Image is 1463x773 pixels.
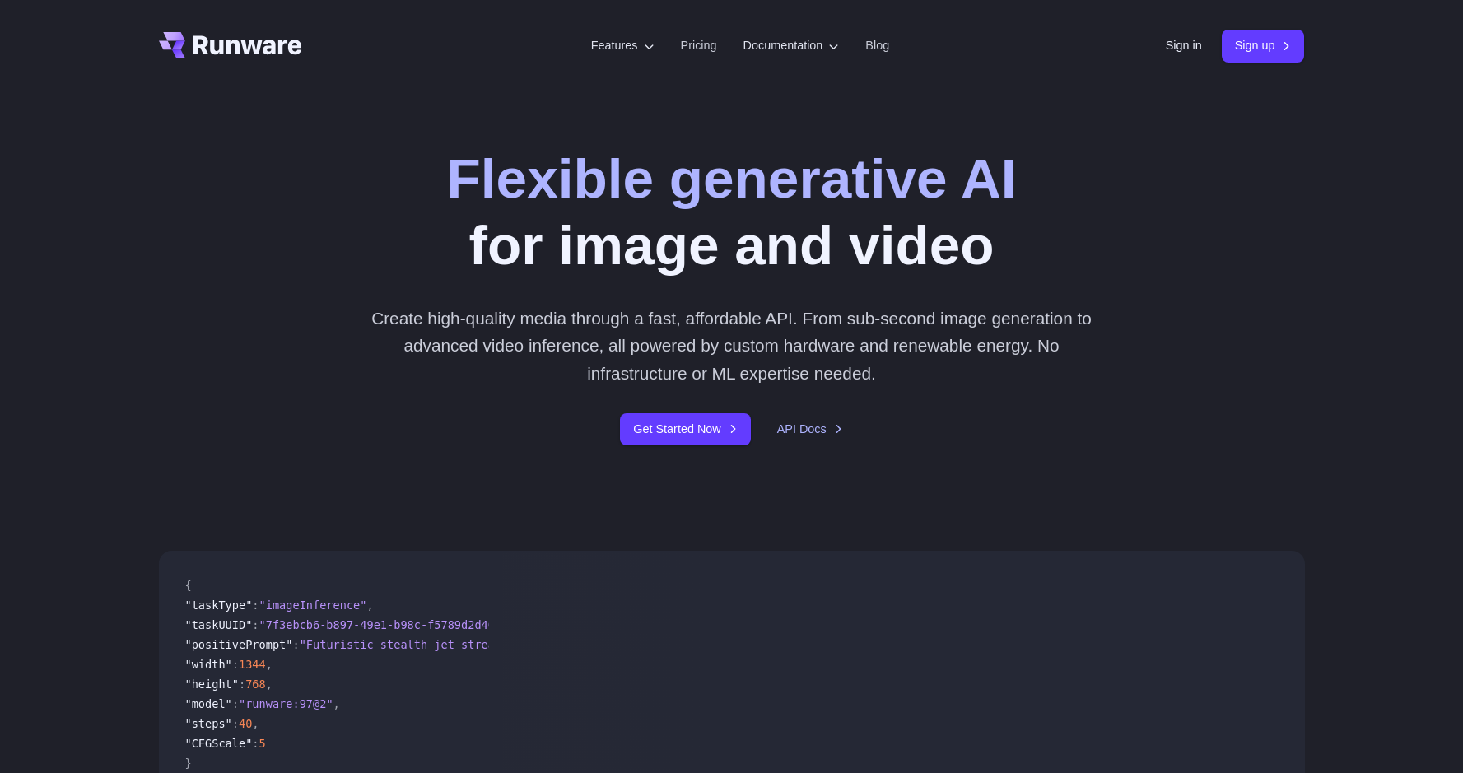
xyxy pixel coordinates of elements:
strong: Flexible generative AI [447,147,1017,209]
span: , [366,598,373,612]
a: Blog [865,36,889,55]
span: "height" [185,678,239,691]
p: Create high-quality media through a fast, affordable API. From sub-second image generation to adv... [365,305,1098,387]
span: , [266,678,273,691]
a: Get Started Now [620,413,750,445]
span: : [232,717,239,730]
span: "steps" [185,717,232,730]
span: , [252,717,259,730]
span: "imageInference" [259,598,367,612]
span: "Futuristic stealth jet streaking through a neon-lit cityscape with glowing purple exhaust" [300,638,913,651]
span: "positivePrompt" [185,638,293,651]
span: "runware:97@2" [239,697,333,710]
span: "7f3ebcb6-b897-49e1-b98c-f5789d2d40d7" [259,618,515,631]
span: "width" [185,658,232,671]
span: 40 [239,717,252,730]
span: : [239,678,245,691]
span: 768 [245,678,266,691]
span: "taskType" [185,598,253,612]
span: 5 [259,737,266,750]
span: } [185,757,192,770]
span: : [252,598,259,612]
label: Features [591,36,655,55]
span: "taskUUID" [185,618,253,631]
a: API Docs [777,420,843,439]
span: : [232,658,239,671]
span: : [292,638,299,651]
span: 1344 [239,658,266,671]
span: "model" [185,697,232,710]
span: : [252,618,259,631]
a: Go to / [159,32,302,58]
a: Sign up [1222,30,1305,62]
h1: for image and video [447,145,1017,278]
span: { [185,579,192,592]
span: : [232,697,239,710]
span: , [266,658,273,671]
span: , [333,697,340,710]
label: Documentation [743,36,840,55]
span: : [252,737,259,750]
a: Pricing [681,36,717,55]
a: Sign in [1166,36,1202,55]
span: "CFGScale" [185,737,253,750]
